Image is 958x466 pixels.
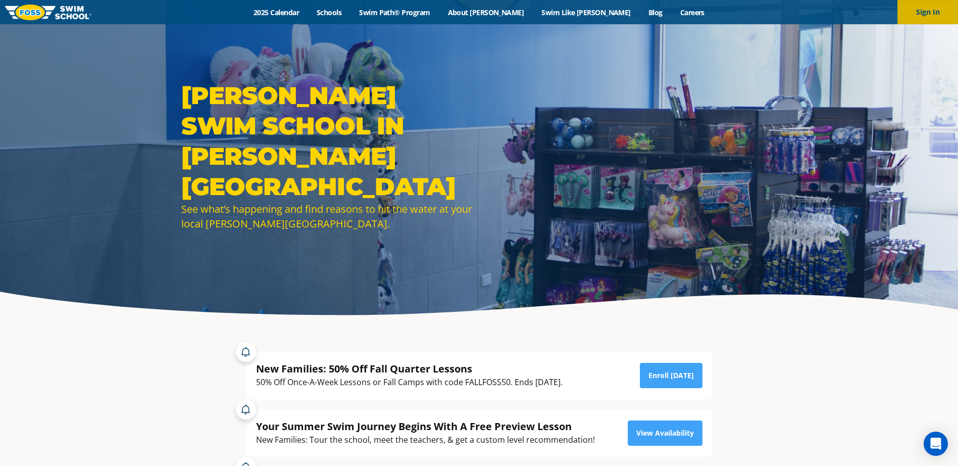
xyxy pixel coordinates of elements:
a: View Availability [628,421,702,446]
div: See what’s happening and find reasons to hit the water at your local [PERSON_NAME][GEOGRAPHIC_DATA]. [181,202,474,231]
a: Swim Like [PERSON_NAME] [533,8,640,17]
a: About [PERSON_NAME] [439,8,533,17]
a: Enroll [DATE] [640,363,702,388]
div: New Families: Tour the school, meet the teachers, & get a custom level recommendation! [256,433,595,447]
a: Swim Path® Program [350,8,439,17]
div: Open Intercom Messenger [924,432,948,456]
h1: [PERSON_NAME] Swim School in [PERSON_NAME][GEOGRAPHIC_DATA] [181,80,474,202]
div: 50% Off Once-A-Week Lessons or Fall Camps with code FALLFOSS50. Ends [DATE]. [256,376,563,389]
a: Careers [671,8,713,17]
div: New Families: 50% Off Fall Quarter Lessons [256,362,563,376]
a: Blog [639,8,671,17]
img: FOSS Swim School Logo [5,5,91,20]
a: 2025 Calendar [245,8,308,17]
div: Your Summer Swim Journey Begins With A Free Preview Lesson [256,420,595,433]
a: Schools [308,8,350,17]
